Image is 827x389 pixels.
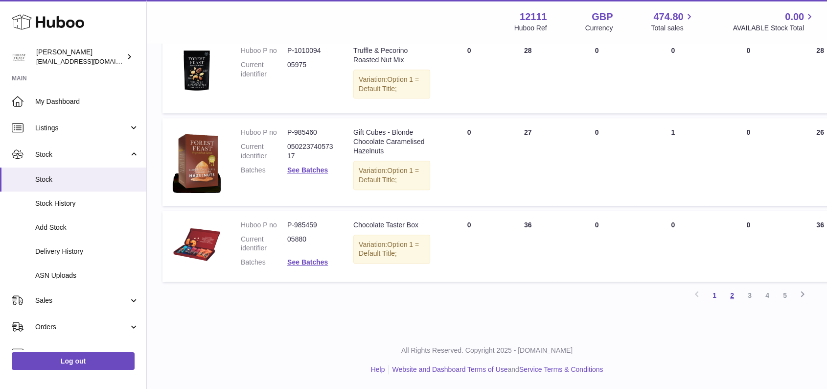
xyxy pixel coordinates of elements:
[636,118,710,205] td: 1
[172,46,221,95] img: product image
[35,97,139,106] span: My Dashboard
[35,123,129,133] span: Listings
[287,258,328,266] a: See Batches
[241,142,287,161] dt: Current identifier
[519,365,603,373] a: Service Terms & Conditions
[287,166,328,174] a: See Batches
[651,10,694,33] a: 474.80 Total sales
[499,118,557,205] td: 27
[557,118,637,205] td: 0
[499,36,557,114] td: 28
[35,322,129,332] span: Orders
[557,211,637,282] td: 0
[499,211,557,282] td: 36
[359,241,419,258] span: Option 1 = Default Title;
[359,75,419,93] span: Option 1 = Default Title;
[12,49,26,64] img: bronaghc@forestfeast.com
[353,220,430,230] div: Chocolate Taster Box
[746,221,750,229] span: 0
[353,161,430,190] div: Variation:
[706,287,723,304] a: 1
[172,220,221,269] img: product image
[776,287,794,304] a: 5
[741,287,758,304] a: 3
[440,118,499,205] td: 0
[241,258,287,267] dt: Batches
[392,365,507,373] a: Website and Dashboard Terms of Use
[651,24,694,33] span: Total sales
[636,36,710,114] td: 0
[35,199,139,208] span: Stock History
[36,48,124,66] div: [PERSON_NAME]
[389,365,603,374] li: and
[241,220,287,230] dt: Huboo P no
[785,10,804,24] span: 0.00
[733,24,815,33] span: AVAILABLE Stock Total
[241,128,287,137] dt: Huboo P no
[35,296,129,305] span: Sales
[557,36,637,114] td: 0
[287,220,334,230] dd: P-985459
[585,24,613,33] div: Currency
[155,346,819,355] p: All Rights Reserved. Copyright 2025 - [DOMAIN_NAME]
[746,128,750,136] span: 0
[35,247,139,256] span: Delivery History
[241,235,287,253] dt: Current identifier
[653,10,683,24] span: 474.80
[592,10,613,24] strong: GBP
[36,57,144,65] span: [EMAIL_ADDRESS][DOMAIN_NAME]
[353,70,430,99] div: Variation:
[12,352,135,370] a: Log out
[353,46,430,65] div: Truffle & Pecorino Roasted Nut Mix
[287,235,334,253] dd: 05880
[440,211,499,282] td: 0
[172,128,221,193] img: product image
[723,287,741,304] a: 2
[440,36,499,114] td: 0
[35,223,139,232] span: Add Stock
[733,10,815,33] a: 0.00 AVAILABLE Stock Total
[241,60,287,79] dt: Current identifier
[241,46,287,55] dt: Huboo P no
[353,128,430,156] div: Gift Cubes - Blonde Chocolate Caramelised Hazelnuts
[287,46,334,55] dd: P-1010094
[758,287,776,304] a: 4
[35,349,139,358] span: Usage
[353,235,430,264] div: Variation:
[287,60,334,79] dd: 05975
[746,47,750,54] span: 0
[514,24,547,33] div: Huboo Ref
[35,150,129,159] span: Stock
[35,271,139,280] span: ASN Uploads
[636,211,710,282] td: 0
[287,142,334,161] dd: 05022374057317
[35,175,139,184] span: Stock
[371,365,385,373] a: Help
[241,166,287,175] dt: Batches
[520,10,547,24] strong: 12111
[287,128,334,137] dd: P-985460
[359,167,419,184] span: Option 1 = Default Title;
